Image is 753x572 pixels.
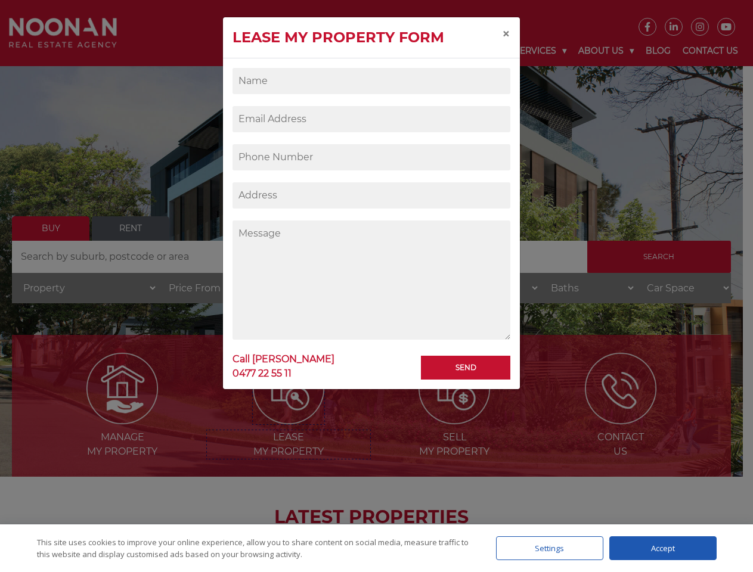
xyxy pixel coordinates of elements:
[233,27,444,48] h4: Lease my property form
[421,356,510,380] input: Send
[609,536,717,560] div: Accept
[37,536,472,560] div: This site uses cookies to improve your online experience, allow you to share content on social me...
[233,349,334,384] a: Call [PERSON_NAME]0477 22 55 11
[496,536,603,560] div: Settings
[233,106,510,132] input: Email Address
[502,25,510,42] span: ×
[233,68,510,374] form: Contact form
[233,182,510,209] input: Address
[492,17,520,51] button: Close
[233,68,510,94] input: Name
[233,144,510,170] input: Phone Number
